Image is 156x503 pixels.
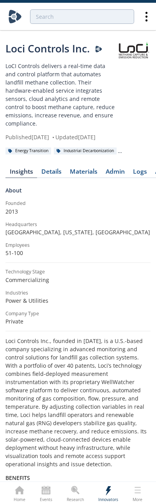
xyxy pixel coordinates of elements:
span: Power & Utilities [5,297,48,304]
p: 51-100 [5,249,151,257]
a: Materials [66,169,101,178]
a: Research [61,485,89,503]
div: Loci Controls Inc. [5,41,117,56]
div: Innovators [98,496,118,503]
p: 2013 [5,207,151,216]
div: Research [67,496,84,503]
div: Industrial Decarbonization [54,147,117,154]
div: Published [DATE] Updated [DATE] [5,133,117,141]
div: Company Type [5,310,151,317]
div: Technology Stage [5,268,45,275]
a: Insights [5,169,37,178]
iframe: chat widget [123,472,148,495]
div: Insights [10,169,33,175]
a: Events [34,485,58,503]
div: More [133,496,142,503]
a: Logs [129,169,151,178]
div: Home [14,496,25,503]
a: Home [8,485,31,503]
div: Founded [5,200,151,207]
div: About [5,186,151,200]
a: Admin [101,169,129,178]
span: • [51,133,55,141]
div: Energy Transition [5,147,51,154]
div: Employees [5,242,151,249]
p: LoCI Controls delivers a real‑time data and control platform that automates landfill methane coll... [5,62,117,128]
div: Commercializing [5,276,151,284]
input: Advanced Search [30,9,134,24]
a: Details [37,169,66,178]
div: Headquarters [5,221,151,228]
div: Events [40,496,52,503]
img: Home [8,10,22,23]
span: Private [5,318,23,325]
p: Loci Controls Inc., founded in [DATE], is a U.S.-based company specializing in advanced monitorin... [5,337,151,468]
div: Details [41,169,62,175]
img: Darcy Presenter [95,46,102,53]
div: Industries [5,289,151,296]
strong: BENEFITS [5,474,30,481]
p: [GEOGRAPHIC_DATA], [US_STATE] , [GEOGRAPHIC_DATA] [5,228,151,236]
a: Innovators [93,485,124,503]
